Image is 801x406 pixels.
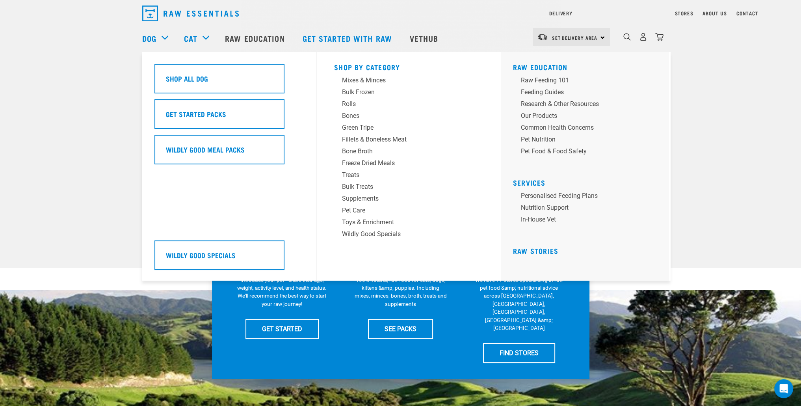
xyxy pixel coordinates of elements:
img: van-moving.png [537,34,548,41]
div: Rolls [342,99,465,109]
div: Open Intercom Messenger [774,379,793,398]
div: Treats [342,170,465,180]
a: Rolls [334,99,484,111]
a: Personalised Feeding Plans [513,191,663,203]
a: Pet Food & Food Safety [513,147,663,158]
a: Bone Broth [334,147,484,158]
img: user.png [639,33,647,41]
a: Raw Education [513,65,568,69]
a: Common Health Concerns [513,123,663,135]
a: Fillets & Boneless Meat [334,135,484,147]
div: Common Health Concerns [521,123,644,132]
div: Pet Food & Food Safety [521,147,644,156]
a: Delivery [549,12,572,15]
a: In-house vet [513,215,663,227]
img: home-icon@2x.png [655,33,663,41]
span: Set Delivery Area [552,36,598,39]
a: Mixes & Minces [334,76,484,88]
div: Our Products [521,111,644,121]
a: Our Products [513,111,663,123]
h5: Services [513,179,663,185]
p: Introduce your pet—share their age, weight, activity level, and health status. We'll recommend th... [236,276,328,308]
a: Toys & Enrichment [334,218,484,229]
a: Raw Education [217,22,294,54]
a: Vethub [402,22,448,54]
a: Nutrition Support [513,203,663,215]
a: Treats [334,170,484,182]
img: Raw Essentials Logo [142,6,239,21]
p: We have 17 stores specialising in raw pet food &amp; nutritional advice across [GEOGRAPHIC_DATA],... [473,276,565,332]
div: Bulk Frozen [342,88,465,97]
div: Bulk Treats [342,182,465,192]
div: Green Tripe [342,123,465,132]
h5: Wildly Good Specials [166,250,236,260]
a: Get Started Packs [154,99,304,135]
a: Research & Other Resources [513,99,663,111]
h5: Shop By Category [334,63,484,69]
a: Stores [675,12,693,15]
a: GET STARTED [245,319,319,339]
h5: Shop All Dog [166,73,208,84]
a: Bones [334,111,484,123]
div: Bone Broth [342,147,465,156]
a: Cat [184,32,197,44]
div: Bones [342,111,465,121]
div: Wildly Good Specials [342,229,465,239]
a: Wildly Good Specials [334,229,484,241]
img: home-icon-1@2x.png [623,33,631,41]
a: Dog [142,32,156,44]
div: Freeze Dried Meals [342,158,465,168]
a: Bulk Frozen [334,88,484,99]
div: Pet Nutrition [521,135,644,144]
a: Wildly Good Specials [154,240,304,276]
a: Get started with Raw [295,22,402,54]
a: SEE PACKS [368,319,433,339]
a: Wildly Good Meal Packs [154,135,304,170]
p: 100% natural, raw food for cats, dogs, kittens &amp; puppies. Including mixes, minces, bones, bro... [354,276,447,308]
div: Feeding Guides [521,88,644,97]
h5: Get Started Packs [166,109,226,119]
nav: dropdown navigation [136,2,665,24]
h5: Wildly Good Meal Packs [166,144,245,155]
a: Raw Feeding 101 [513,76,663,88]
div: Fillets & Boneless Meat [342,135,465,144]
a: Pet Care [334,206,484,218]
div: Pet Care [342,206,465,215]
div: Raw Feeding 101 [521,76,644,85]
a: Pet Nutrition [513,135,663,147]
a: About Us [703,12,727,15]
div: Mixes & Minces [342,76,465,85]
a: Freeze Dried Meals [334,158,484,170]
a: Contact [736,12,758,15]
a: Supplements [334,194,484,206]
a: Bulk Treats [334,182,484,194]
a: Shop All Dog [154,64,304,99]
div: Toys & Enrichment [342,218,465,227]
a: Feeding Guides [513,88,663,99]
div: Research & Other Resources [521,99,644,109]
a: FIND STORES [483,343,555,363]
a: Raw Stories [513,249,558,253]
a: Green Tripe [334,123,484,135]
div: Supplements [342,194,465,203]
